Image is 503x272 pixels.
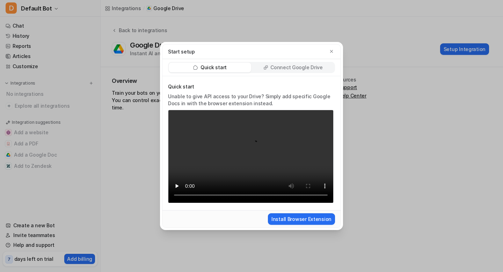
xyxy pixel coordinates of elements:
[270,64,322,71] p: Connect Google Drive
[268,213,335,225] button: Install Browser Extension
[201,64,227,71] p: Quick start
[168,48,195,55] p: Start setup
[168,83,334,90] p: Quick start
[168,110,334,203] video: Your browser does not support the video tag.
[168,93,334,107] p: Unable to give API access to your Drive? Simply add specific Google Docs in with the browser exte...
